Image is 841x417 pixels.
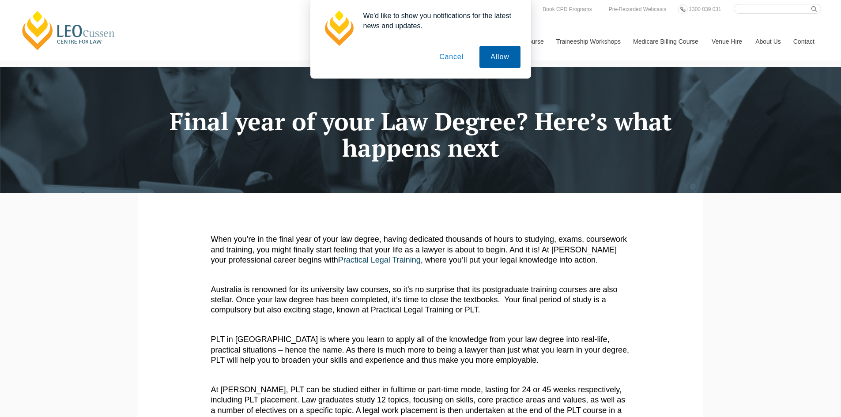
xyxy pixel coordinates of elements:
h1: Final year of your Law Degree? Here’s what happens next [145,108,697,162]
img: notification icon [321,11,356,46]
button: Cancel [428,46,475,68]
p: When you’re in the final year of your law degree, having dedicated thousands of hours to studying... [211,234,630,265]
p: Australia is renowned for its university law courses, so it’s no surprise that its postgraduate t... [211,285,630,316]
button: Allow [479,46,520,68]
a: Practical Legal Training [338,255,421,264]
p: PLT in [GEOGRAPHIC_DATA] is where you learn to apply all of the knowledge from your law degree in... [211,334,630,365]
div: We'd like to show you notifications for the latest news and updates. [356,11,520,31]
